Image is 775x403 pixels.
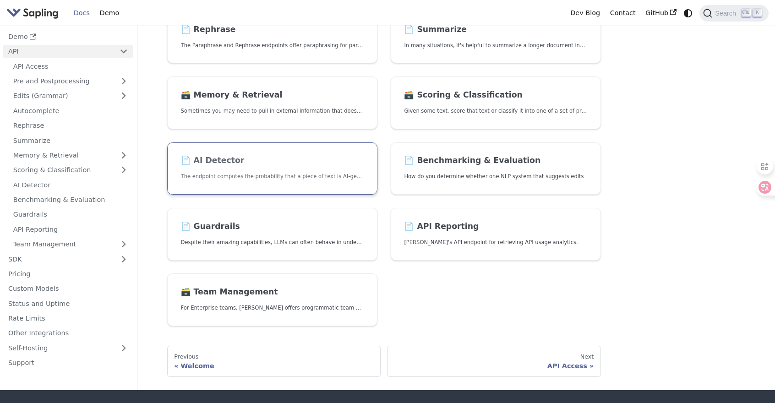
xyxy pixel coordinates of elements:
a: SDK [3,252,115,266]
a: 🗃️ Team ManagementFor Enterprise teams, [PERSON_NAME] offers programmatic team provisioning and m... [167,273,377,326]
a: Dev Blog [565,6,605,20]
a: Pre and Postprocessing [8,75,133,88]
a: 📄️ AI DetectorThe endpoint computes the probability that a piece of text is AI-generated, [167,142,377,195]
p: The endpoint computes the probability that a piece of text is AI-generated, [181,172,364,181]
a: Benchmarking & Evaluation [8,193,133,207]
a: 📄️ API Reporting[PERSON_NAME]'s API endpoint for retrieving API usage analytics. [391,208,601,261]
h2: Memory & Retrieval [181,90,364,100]
p: Despite their amazing capabilities, LLMs can often behave in undesired [181,238,364,247]
nav: Docs pages [167,346,601,377]
h2: AI Detector [181,156,364,166]
p: How do you determine whether one NLP system that suggests edits [404,172,587,181]
a: 📄️ RephraseThe Paraphrase and Rephrase endpoints offer paraphrasing for particular styles. [167,11,377,64]
a: PreviousWelcome [167,346,381,377]
a: Memory & Retrieval [8,149,133,162]
a: Scoring & Classification [8,163,133,177]
a: 🗃️ Memory & RetrievalSometimes you may need to pull in external information that doesn't fit in t... [167,76,377,129]
button: Switch between dark and light mode (currently system mode) [682,6,695,20]
a: 📄️ SummarizeIn many situations, it's helpful to summarize a longer document into a shorter, more ... [391,11,601,64]
a: Rate Limits [3,312,133,325]
a: NextAPI Access [387,346,600,377]
h2: Scoring & Classification [404,90,587,100]
a: Pricing [3,267,133,281]
a: Team Management [8,238,133,251]
span: Search [712,10,742,17]
p: The Paraphrase and Rephrase endpoints offer paraphrasing for particular styles. [181,41,364,50]
div: Previous [174,353,373,360]
a: Contact [605,6,641,20]
button: Expand sidebar category 'SDK' [115,252,133,266]
p: For Enterprise teams, Sapling offers programmatic team provisioning and management. [181,304,364,312]
h2: Guardrails [181,222,364,232]
a: API Access [8,60,133,73]
a: API Reporting [8,223,133,236]
button: Collapse sidebar category 'API' [115,45,133,58]
a: Custom Models [3,282,133,295]
p: Sometimes you may need to pull in external information that doesn't fit in the context size of an... [181,107,364,115]
div: Welcome [174,362,373,370]
a: Self-Hosting [3,342,133,355]
button: Search (Ctrl+K) [699,5,768,22]
a: Autocomplete [8,104,133,118]
a: Edits (Grammar) [8,89,133,103]
h2: Summarize [404,25,587,35]
p: Given some text, score that text or classify it into one of a set of pre-specified categories. [404,107,587,115]
p: Sapling's API endpoint for retrieving API usage analytics. [404,238,587,247]
a: 📄️ GuardrailsDespite their amazing capabilities, LLMs can often behave in undesired [167,208,377,261]
h2: Rephrase [181,25,364,35]
div: API Access [394,362,594,370]
img: Sapling.ai [6,6,59,20]
a: Guardrails [8,208,133,221]
a: Demo [95,6,124,20]
a: Rephrase [8,119,133,132]
a: Status and Uptime [3,297,133,310]
a: API [3,45,115,58]
a: 🗃️ Scoring & ClassificationGiven some text, score that text or classify it into one of a set of p... [391,76,601,129]
a: Support [3,356,133,370]
a: AI Detector [8,178,133,191]
a: Other Integrations [3,327,133,340]
kbd: K [753,9,762,17]
a: Sapling.ai [6,6,62,20]
div: Next [394,353,594,360]
h2: Team Management [181,287,364,297]
a: Docs [69,6,95,20]
a: GitHub [640,6,681,20]
h2: Benchmarking & Evaluation [404,156,587,166]
a: Summarize [8,134,133,147]
a: Demo [3,30,133,44]
p: In many situations, it's helpful to summarize a longer document into a shorter, more easily diges... [404,41,587,50]
h2: API Reporting [404,222,587,232]
a: 📄️ Benchmarking & EvaluationHow do you determine whether one NLP system that suggests edits [391,142,601,195]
